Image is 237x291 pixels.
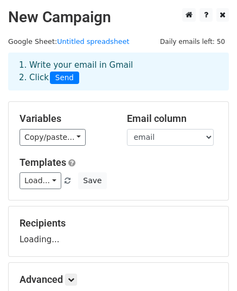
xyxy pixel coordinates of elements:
button: Save [78,172,106,189]
a: Load... [20,172,61,189]
span: Send [50,72,79,85]
a: Templates [20,157,66,168]
h2: New Campaign [8,8,229,27]
h5: Advanced [20,274,217,286]
h5: Recipients [20,217,217,229]
h5: Variables [20,113,111,125]
a: Untitled spreadsheet [57,37,129,46]
iframe: Chat Widget [183,239,237,291]
div: 1. Write your email in Gmail 2. Click [11,59,226,84]
a: Copy/paste... [20,129,86,146]
a: Daily emails left: 50 [156,37,229,46]
span: Daily emails left: 50 [156,36,229,48]
small: Google Sheet: [8,37,130,46]
div: Loading... [20,217,217,245]
h5: Email column [127,113,218,125]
